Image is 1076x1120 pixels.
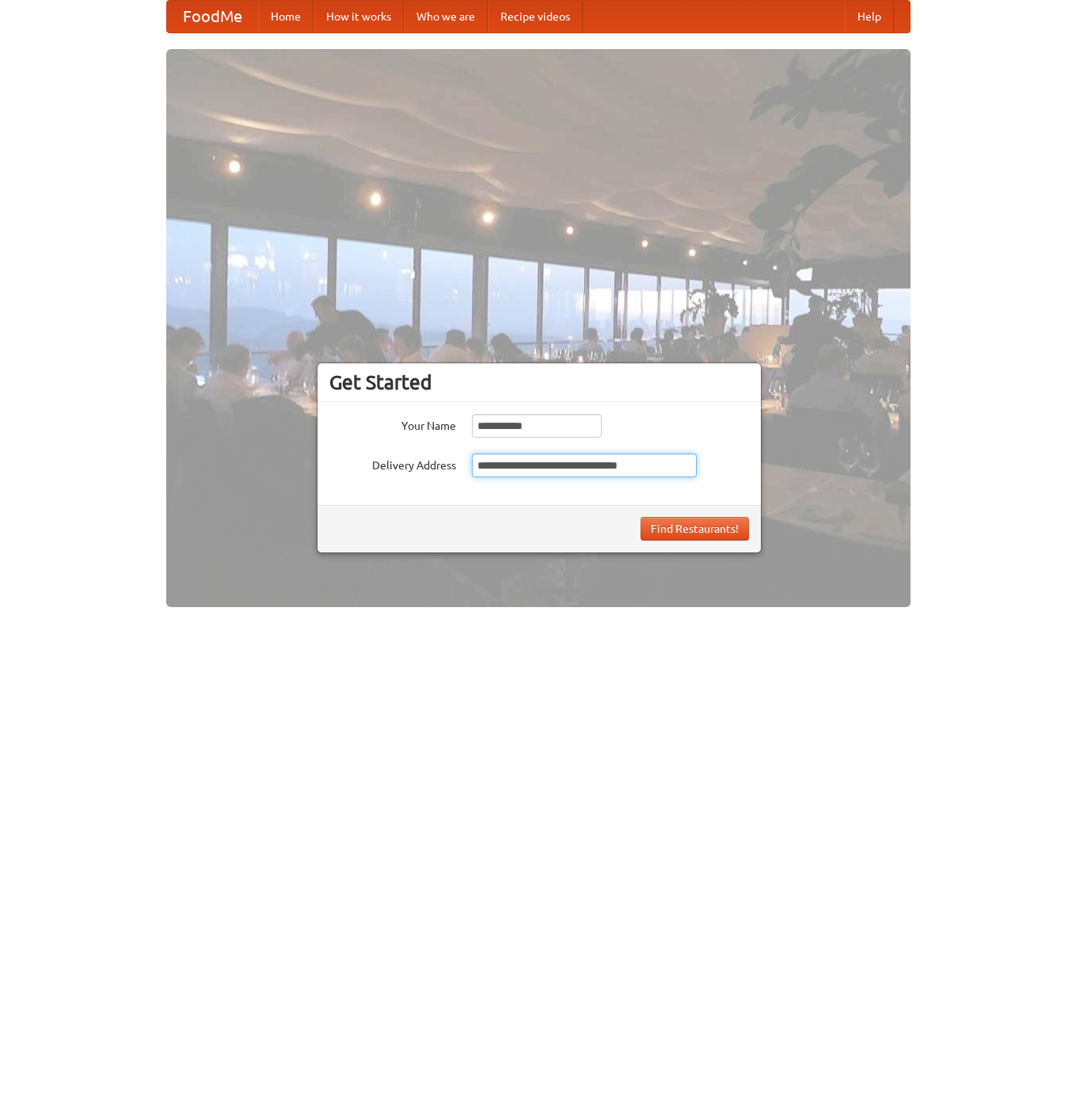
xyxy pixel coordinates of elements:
h3: Get Started [329,370,749,394]
a: Recipe videos [488,1,583,32]
a: Home [258,1,314,32]
button: Find Restaurants! [641,517,749,541]
a: FoodMe [167,1,258,32]
label: Delivery Address [329,454,456,473]
a: Who we are [404,1,488,32]
a: Help [845,1,894,32]
label: Your Name [329,414,456,434]
a: How it works [314,1,404,32]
